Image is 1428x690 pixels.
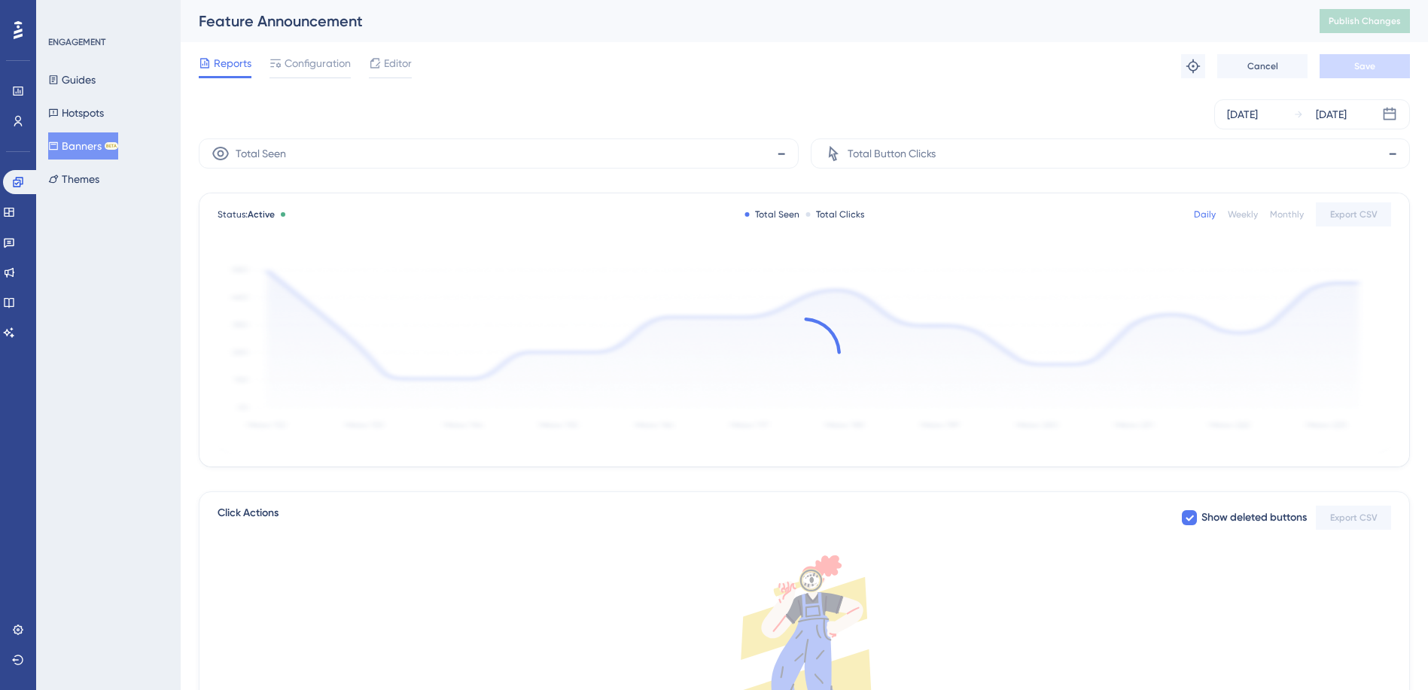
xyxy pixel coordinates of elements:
span: Configuration [285,54,351,72]
span: Save [1354,60,1375,72]
button: BannersBETA [48,132,118,160]
span: Show deleted buttons [1201,509,1307,527]
span: Total Button Clicks [848,144,936,163]
div: Total Clicks [805,208,864,220]
div: [DATE] [1316,105,1347,123]
div: Feature Announcement [199,11,1282,32]
div: ENGAGEMENT [48,36,105,48]
span: Export CSV [1330,512,1378,524]
span: Total Seen [236,144,286,163]
div: [DATE] [1227,105,1258,123]
button: Hotspots [48,99,104,126]
div: BETA [105,142,118,150]
span: - [777,141,786,166]
button: Cancel [1217,54,1308,78]
span: Publish Changes [1329,15,1401,27]
button: Publish Changes [1320,9,1410,33]
button: Export CSV [1316,202,1391,226]
span: Export CSV [1330,208,1378,220]
span: - [1388,141,1397,166]
div: Daily [1194,208,1216,220]
button: Save [1320,54,1410,78]
span: Click Actions [218,504,279,531]
span: Cancel [1247,60,1278,72]
button: Themes [48,166,99,193]
button: Export CSV [1316,506,1391,530]
div: Weekly [1228,208,1258,220]
div: Total Seen [744,208,799,220]
span: Active [248,209,275,220]
div: Monthly [1270,208,1304,220]
span: Reports [214,54,251,72]
span: Status: [218,208,275,220]
span: Editor [384,54,412,72]
button: Guides [48,66,96,93]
